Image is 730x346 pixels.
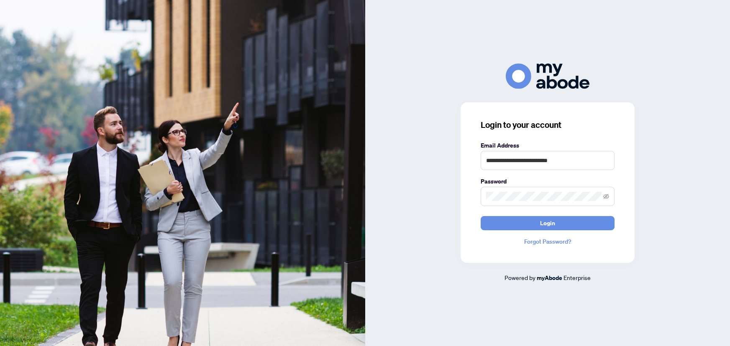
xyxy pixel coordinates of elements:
h3: Login to your account [481,119,615,131]
a: myAbode [537,273,562,282]
a: Forgot Password? [481,237,615,246]
span: Login [540,216,555,230]
span: Enterprise [564,274,591,281]
span: Powered by [505,274,535,281]
span: eye-invisible [603,193,609,199]
label: Password [481,177,615,186]
button: Login [481,216,615,230]
img: ma-logo [506,64,589,89]
label: Email Address [481,141,615,150]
